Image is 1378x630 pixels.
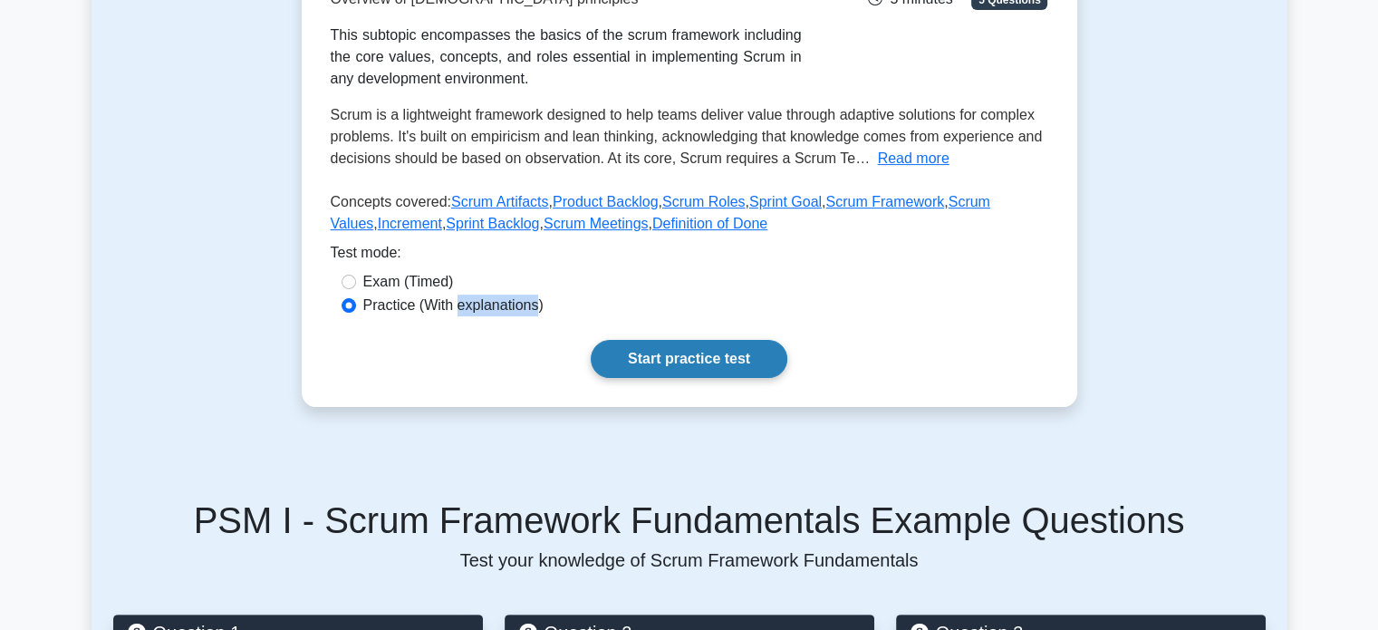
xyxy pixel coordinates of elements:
[331,242,1048,271] div: Test mode:
[331,107,1043,166] span: Scrum is a lightweight framework designed to help teams deliver value through adaptive solutions ...
[878,148,949,170] button: Read more
[825,194,944,209] a: Scrum Framework
[113,549,1266,571] p: Test your knowledge of Scrum Framework Fundamentals
[662,194,746,209] a: Scrum Roles
[363,295,544,316] label: Practice (With explanations)
[378,216,442,231] a: Increment
[652,216,767,231] a: Definition of Done
[363,271,454,293] label: Exam (Timed)
[553,194,659,209] a: Product Backlog
[331,24,802,90] div: This subtopic encompasses the basics of the scrum framework including the core values, concepts, ...
[451,194,549,209] a: Scrum Artifacts
[544,216,649,231] a: Scrum Meetings
[331,191,1048,242] p: Concepts covered: , , , , , , , , ,
[591,340,787,378] a: Start practice test
[113,499,1266,542] h5: PSM I - Scrum Framework Fundamentals Example Questions
[749,194,822,209] a: Sprint Goal
[446,216,539,231] a: Sprint Backlog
